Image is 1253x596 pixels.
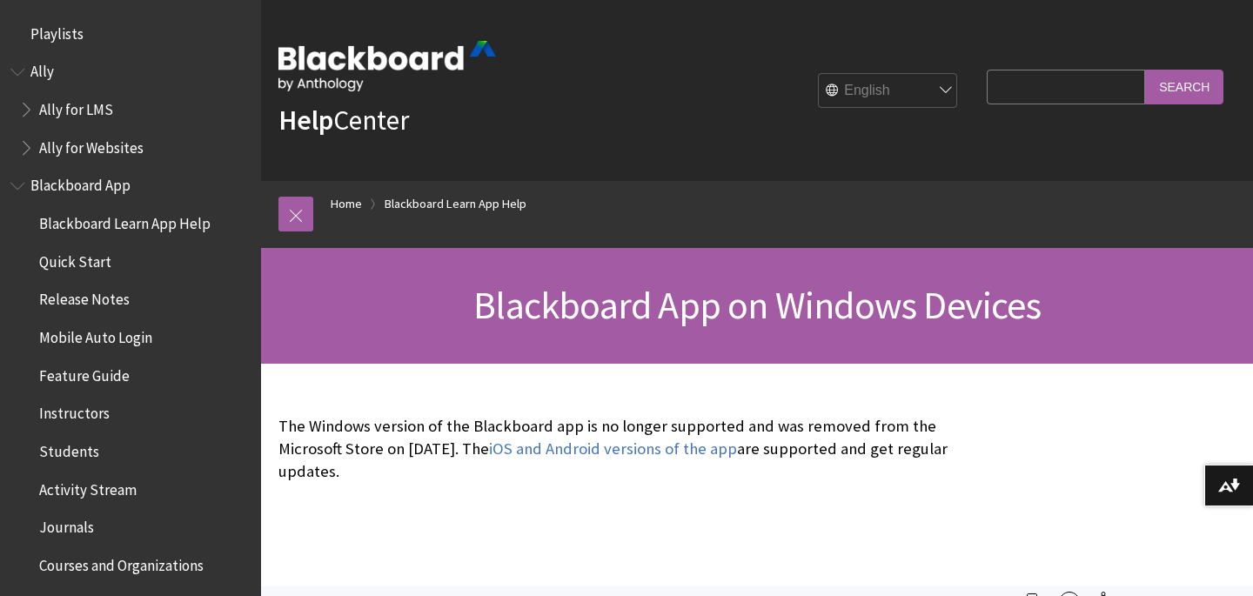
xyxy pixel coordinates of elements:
[39,247,111,271] span: Quick Start
[39,361,130,385] span: Feature Guide
[278,41,496,91] img: Blackboard by Anthology
[39,95,113,118] span: Ally for LMS
[39,323,152,346] span: Mobile Auto Login
[30,57,54,81] span: Ally
[331,193,362,215] a: Home
[278,415,978,484] p: The Windows version of the Blackboard app is no longer supported and was removed from the Microso...
[10,19,251,49] nav: Book outline for Playlists
[30,19,84,43] span: Playlists
[278,103,333,137] strong: Help
[278,103,409,137] a: HelpCenter
[30,171,131,195] span: Blackboard App
[39,475,137,499] span: Activity Stream
[10,57,251,163] nav: Book outline for Anthology Ally Help
[1145,70,1223,104] input: Search
[385,193,526,215] a: Blackboard Learn App Help
[489,439,737,459] a: iOS and Android versions of the app
[39,285,130,309] span: Release Notes
[39,551,204,574] span: Courses and Organizations
[39,209,211,232] span: Blackboard Learn App Help
[39,437,99,460] span: Students
[819,74,958,109] select: Site Language Selector
[473,281,1041,329] span: Blackboard App on Windows Devices
[39,513,94,537] span: Journals
[39,399,110,423] span: Instructors
[39,133,144,157] span: Ally for Websites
